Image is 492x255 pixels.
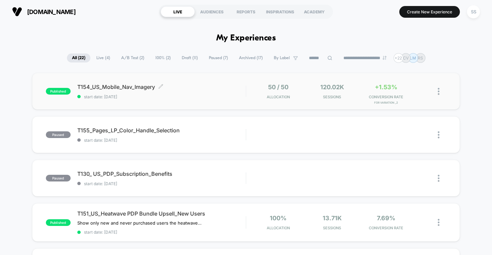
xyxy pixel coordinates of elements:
span: Draft ( 11 ) [177,53,203,62]
div: SS [467,5,480,18]
span: paused [46,175,71,181]
div: ACADEMY [297,6,331,17]
p: RS [418,55,423,60]
span: Paused ( 7 ) [204,53,233,62]
img: close [438,131,439,138]
span: T151_US_Heatwave PDP Bundle Upsell_New Users [77,210,246,217]
span: 120.02k [320,84,344,91]
img: close [438,219,439,226]
span: paused [46,131,71,138]
span: start date: [DATE] [77,181,246,186]
span: Sessions [307,226,357,230]
span: T130_ US_PDP_Subscription_Benefits [77,170,246,177]
span: All ( 22 ) [67,53,90,62]
span: published [46,219,71,226]
span: Live ( 4 ) [91,53,115,62]
span: start date: [DATE] [77,94,246,99]
span: Archived ( 17 ) [234,53,268,62]
span: By Label [274,55,290,60]
img: end [383,56,387,60]
span: Allocation [267,95,290,99]
span: CONVERSION RATE [361,95,411,99]
div: LIVE [161,6,195,17]
img: close [438,88,439,95]
span: 50 / 50 [268,84,289,91]
div: INSPIRATIONS [263,6,297,17]
div: AUDIENCES [195,6,229,17]
span: 7.69% [377,215,395,222]
span: Sessions [307,95,357,99]
div: REPORTS [229,6,263,17]
span: start date: [DATE] [77,138,246,143]
button: Create New Experience [399,6,460,18]
img: close [438,175,439,182]
h1: My Experiences [216,33,276,43]
span: A/B Test ( 2 ) [116,53,149,62]
button: SS [465,5,482,19]
span: 100% [270,215,286,222]
button: [DOMAIN_NAME] [10,6,78,17]
span: published [46,88,71,95]
span: Allocation [267,226,290,230]
span: 100% ( 2 ) [150,53,176,62]
span: [DOMAIN_NAME] [27,8,76,15]
span: Show only new and never purchased users the heatwave bundle upsell on PDP. PDP has been out-perfo... [77,220,201,226]
span: +1.53% [375,84,397,91]
p: CV [403,55,409,60]
span: T155_Pages_LP_Color_Handle_Selection [77,127,246,134]
img: Visually logo [12,7,22,17]
span: start date: [DATE] [77,230,246,235]
span: CONVERSION RATE [361,226,411,230]
p: LM [410,55,416,60]
div: + 22 [394,53,403,63]
span: for Variation _2 [361,101,411,104]
span: 13.71k [323,215,342,222]
span: T154_US_Mobile_Nav_Imagery [77,84,246,90]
